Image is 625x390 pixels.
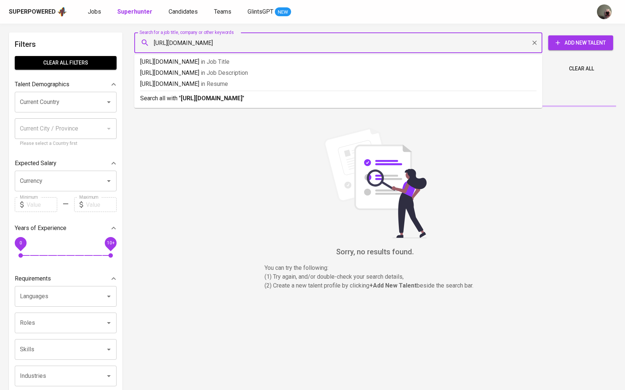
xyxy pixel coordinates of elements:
p: [URL][DOMAIN_NAME] [140,58,536,66]
a: Teams [214,7,233,17]
input: Value [86,197,117,212]
span: GlintsGPT [248,8,273,15]
div: Expected Salary [15,156,117,171]
input: Value [27,197,57,212]
span: Clear All filters [21,58,111,67]
p: [URL][DOMAIN_NAME] [140,80,536,88]
h6: Sorry, no results found. [134,246,616,258]
button: Open [104,318,114,328]
img: aji.muda@glints.com [597,4,612,19]
p: (1) Try again, and/or double-check your search details, [265,272,486,281]
span: in Resume [201,80,228,87]
b: Superhunter [117,8,152,15]
span: Add New Talent [554,38,607,48]
b: + Add New Talent [369,282,417,289]
a: Jobs [88,7,103,17]
button: Open [104,371,114,381]
a: Superpoweredapp logo [9,6,67,17]
span: 10+ [107,240,114,246]
span: 0 [19,240,22,246]
a: GlintsGPT NEW [248,7,291,17]
img: app logo [57,6,67,17]
p: Expected Salary [15,159,56,168]
div: Superpowered [9,8,56,16]
p: Requirements [15,274,51,283]
p: [URL][DOMAIN_NAME] [140,69,536,77]
button: Open [104,176,114,186]
button: Clear [529,38,540,48]
a: Superhunter [117,7,154,17]
span: Clear All [569,64,594,73]
div: Years of Experience [15,221,117,236]
button: Clear All filters [15,56,117,70]
a: Candidates [169,7,199,17]
button: Open [104,344,114,355]
span: Teams [214,8,231,15]
p: Years of Experience [15,224,66,233]
h6: Filters [15,38,117,50]
img: file_searching.svg [320,128,431,238]
p: You can try the following : [265,264,486,272]
span: in Job Title [201,58,229,65]
p: Talent Demographics [15,80,69,89]
button: Add New Talent [548,35,613,50]
span: in Job Description [201,69,248,76]
button: Open [104,97,114,107]
button: Open [104,291,114,302]
span: NEW [275,8,291,16]
span: Jobs [88,8,101,15]
span: Candidates [169,8,198,15]
div: Talent Demographics [15,77,117,92]
p: Please select a Country first [20,140,111,147]
div: Requirements [15,271,117,286]
button: Clear All [566,62,597,76]
p: (2) Create a new talent profile by clicking beside the search bar. [265,281,486,290]
p: Search all with " " [140,94,536,103]
b: [URL][DOMAIN_NAME] [181,95,242,102]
